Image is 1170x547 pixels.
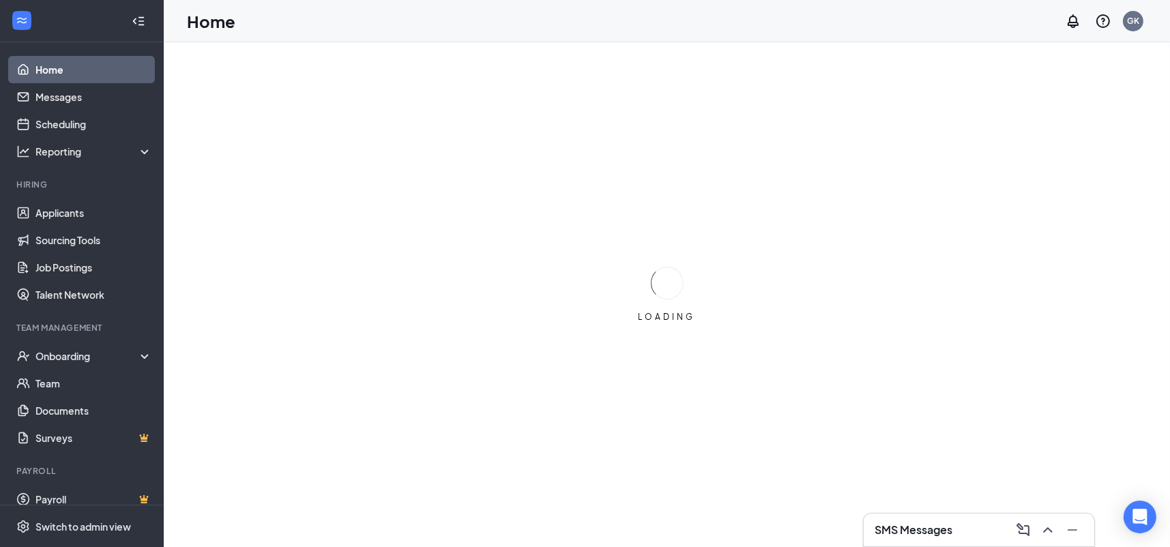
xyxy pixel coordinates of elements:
svg: Analysis [16,145,30,158]
svg: UserCheck [16,349,30,363]
a: Messages [35,83,152,110]
div: LOADING [633,311,701,323]
svg: Notifications [1065,13,1081,29]
a: SurveysCrown [35,424,152,452]
svg: QuestionInfo [1095,13,1111,29]
a: PayrollCrown [35,486,152,513]
div: Hiring [16,179,149,190]
svg: WorkstreamLogo [15,14,29,27]
a: Talent Network [35,281,152,308]
div: Open Intercom Messenger [1124,501,1156,533]
button: ComposeMessage [1012,519,1034,541]
h3: SMS Messages [875,522,952,537]
button: Minimize [1062,519,1083,541]
div: Reporting [35,145,153,158]
a: Documents [35,397,152,424]
a: Applicants [35,199,152,226]
svg: ComposeMessage [1015,522,1032,538]
h1: Home [187,10,235,33]
a: Team [35,370,152,397]
a: Scheduling [35,110,152,138]
div: Team Management [16,322,149,334]
svg: ChevronUp [1040,522,1056,538]
button: ChevronUp [1037,519,1059,541]
div: Onboarding [35,349,141,363]
div: GK [1127,15,1139,27]
svg: Minimize [1064,522,1081,538]
a: Home [35,56,152,83]
svg: Settings [16,520,30,533]
a: Job Postings [35,254,152,281]
a: Sourcing Tools [35,226,152,254]
div: Switch to admin view [35,520,131,533]
svg: Collapse [132,14,145,28]
div: Payroll [16,465,149,477]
